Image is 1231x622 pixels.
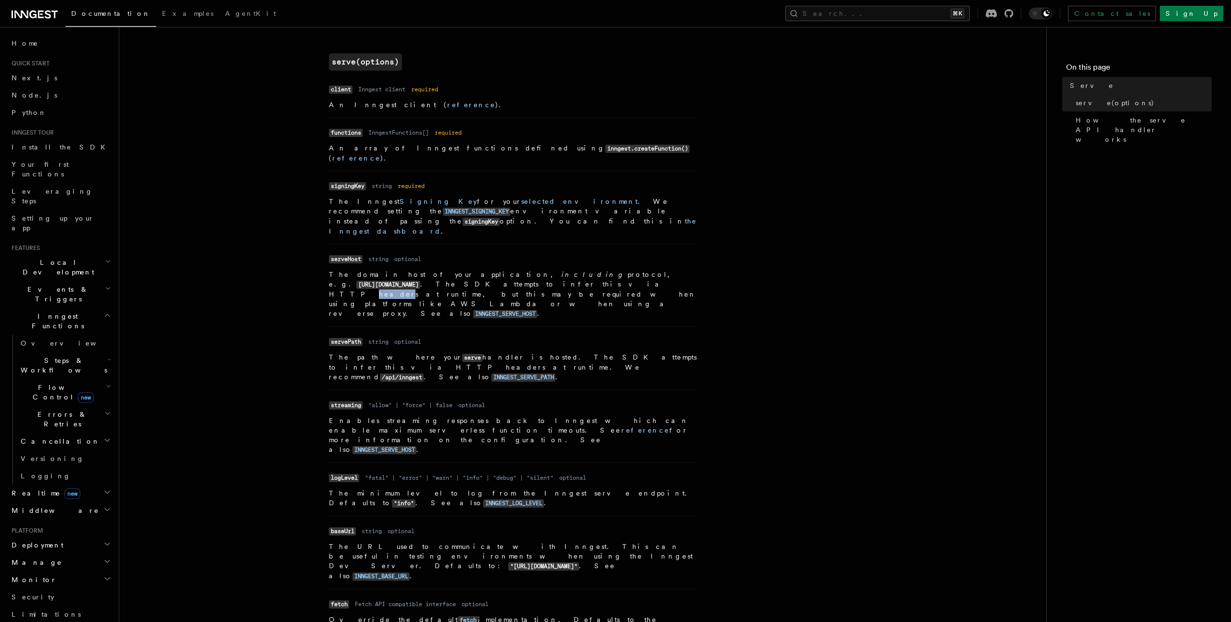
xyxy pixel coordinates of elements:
[8,311,104,331] span: Inngest Functions
[12,143,111,151] span: Install the SDK
[329,270,698,319] p: The domain host of your application, protocol, e.g. . The SDK attempts to infer this via HTTP hea...
[463,218,500,226] code: signingKey
[8,485,113,502] button: Realtimenew
[398,182,425,190] dd: required
[473,310,537,318] code: INNGEST_SERVE_HOST
[356,281,420,289] code: [URL][DOMAIN_NAME]
[473,310,537,317] a: INNGEST_SERVE_HOST
[332,154,380,162] a: reference
[491,373,555,381] a: INNGEST_SERVE_PATH
[8,138,113,156] a: Install the SDK
[329,401,363,410] code: streaming
[483,499,544,507] a: INNGEST_LOG_LEVEL
[1072,94,1212,112] a: serve(options)
[8,281,113,308] button: Events & Triggers
[329,488,698,508] p: The minimum level to log from the Inngest serve endpoint. Defaults to . See also .
[462,354,482,362] code: serve
[365,474,553,482] dd: "fatal" | "error" | "warn" | "info" | "debug" | "silent"
[329,338,363,346] code: servePath
[1066,77,1212,94] a: Serve
[8,258,105,277] span: Local Development
[352,572,410,581] code: INNGEST_BASE_URL
[394,255,421,263] dd: optional
[1070,81,1114,90] span: Serve
[1076,115,1212,144] span: How the serve API handler works
[951,9,964,18] kbd: ⌘K
[605,145,690,153] code: inngest.createFunction()
[411,86,438,93] dd: required
[17,436,100,446] span: Cancellation
[21,455,84,462] span: Versioning
[352,572,410,580] a: INNGEST_BASE_URL
[368,401,452,409] dd: "allow" | "force" | false
[329,527,356,535] code: baseUrl
[12,187,93,205] span: Leveraging Steps
[17,379,113,406] button: Flow Controlnew
[491,373,555,382] code: INNGEST_SERVE_PATH
[8,335,113,485] div: Inngest Functions
[785,6,970,21] button: Search...⌘K
[8,540,63,550] span: Deployment
[400,198,477,205] a: Signing Key
[462,600,489,608] dd: optional
[521,198,638,205] a: selected environment
[508,562,579,571] code: "[URL][DOMAIN_NAME]"
[358,86,405,93] dd: Inngest client
[1076,98,1155,108] span: serve(options)
[8,502,113,519] button: Middleware
[8,69,113,87] a: Next.js
[483,499,544,508] code: INNGEST_LOG_LEVEL
[8,558,62,567] span: Manage
[1072,112,1212,148] a: How the serve API handler works
[8,488,80,498] span: Realtime
[329,474,359,482] code: logLevel
[8,210,113,236] a: Setting up your app
[329,542,698,581] p: The URL used to communicate with Inngest. This can be useful in testing environments when using t...
[352,446,416,453] a: INNGEST_SERVE_HOST
[12,161,69,178] span: Your first Functions
[17,356,107,375] span: Steps & Workflows
[329,53,402,71] code: serve(options)
[71,10,151,17] span: Documentation
[8,527,43,535] span: Platform
[329,143,698,163] p: An array of Inngest functions defined using ( ).
[65,3,156,27] a: Documentation
[355,600,456,608] dd: Fetch API compatible interface
[17,410,104,429] span: Errors & Retries
[225,10,276,17] span: AgentKit
[329,129,363,137] code: functions
[8,554,113,571] button: Manage
[1068,6,1156,21] a: Contact sales
[8,254,113,281] button: Local Development
[17,352,113,379] button: Steps & Workflows
[388,527,415,535] dd: optional
[362,527,382,535] dd: string
[435,129,462,137] dd: required
[17,383,106,402] span: Flow Control
[8,588,113,606] a: Security
[329,86,352,94] code: client
[329,255,363,263] code: serveHost
[12,593,54,601] span: Security
[8,571,113,588] button: Monitor
[17,433,113,450] button: Cancellation
[12,38,38,48] span: Home
[368,255,389,263] dd: string
[329,100,698,110] p: An Inngest client ( ).
[394,338,421,346] dd: optional
[8,244,40,252] span: Features
[17,335,113,352] a: Overview
[8,156,113,183] a: Your first Functions
[8,60,50,67] span: Quick start
[21,339,120,347] span: Overview
[1066,62,1212,77] h4: On this page
[8,308,113,335] button: Inngest Functions
[8,575,57,585] span: Monitor
[329,182,366,190] code: signingKey
[21,472,71,480] span: Logging
[392,499,415,508] code: "info"
[8,104,113,121] a: Python
[368,338,389,346] dd: string
[12,214,94,232] span: Setting up your app
[12,610,81,618] span: Limitations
